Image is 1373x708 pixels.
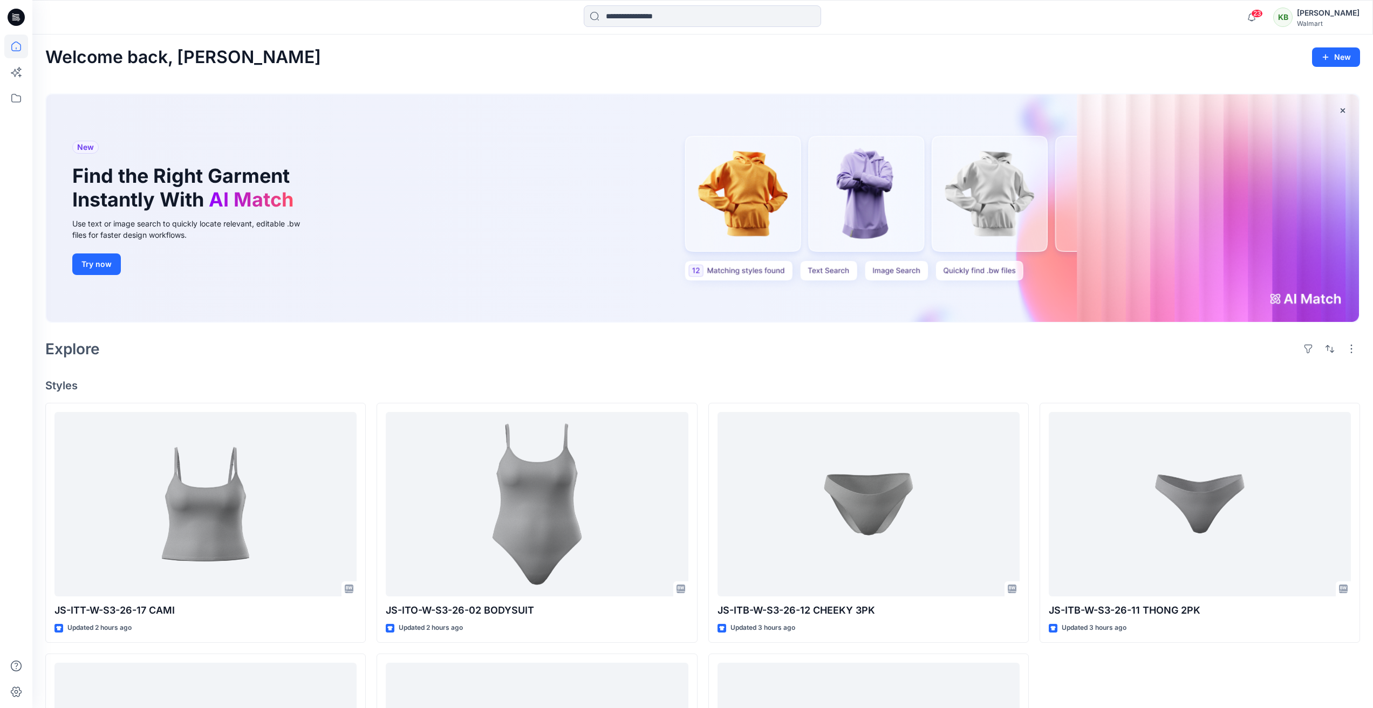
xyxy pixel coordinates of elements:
p: JS-ITO-W-S3-26-02 BODYSUIT [386,603,688,618]
p: JS-ITB-W-S3-26-11 THONG 2PK [1049,603,1351,618]
span: New [77,141,94,154]
button: New [1312,47,1360,67]
p: JS-ITT-W-S3-26-17 CAMI [54,603,357,618]
h2: Explore [45,340,100,358]
h1: Find the Right Garment Instantly With [72,164,299,211]
div: [PERSON_NAME] [1297,6,1360,19]
h2: Welcome back, [PERSON_NAME] [45,47,321,67]
span: 23 [1251,9,1263,18]
p: Updated 3 hours ago [1062,622,1126,634]
p: Updated 2 hours ago [399,622,463,634]
h4: Styles [45,379,1360,392]
p: JS-ITB-W-S3-26-12 CHEEKY 3PK [718,603,1020,618]
p: Updated 2 hours ago [67,622,132,634]
a: JS-ITB-W-S3-26-12 CHEEKY 3PK [718,412,1020,597]
a: JS-ITO-W-S3-26-02 BODYSUIT [386,412,688,597]
span: AI Match [209,188,293,211]
p: Updated 3 hours ago [730,622,795,634]
a: JS-ITB-W-S3-26-11 THONG 2PK [1049,412,1351,597]
a: JS-ITT-W-S3-26-17 CAMI [54,412,357,597]
div: Use text or image search to quickly locate relevant, editable .bw files for faster design workflows. [72,218,315,240]
div: KB [1273,8,1293,27]
button: Try now [72,253,121,275]
div: Walmart [1297,19,1360,28]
